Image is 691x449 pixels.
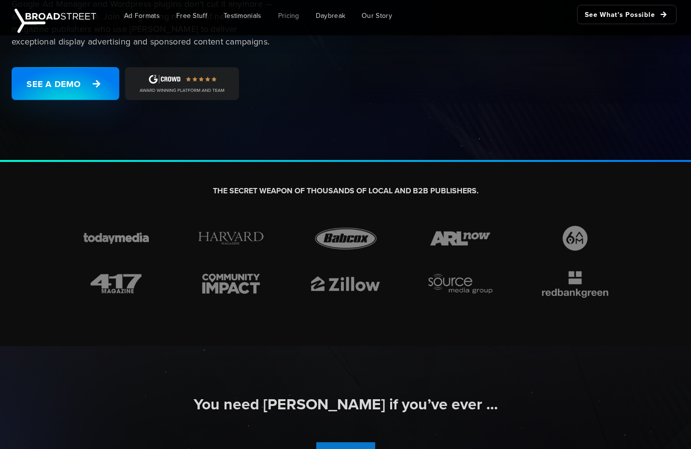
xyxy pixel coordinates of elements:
[76,269,156,299] img: brand-icon
[535,269,615,299] img: brand-icon
[76,186,615,196] h2: THE SECRET WEAPON OF THOUSANDS OF LOCAL AND B2B PUBLISHERS.
[117,5,167,27] a: Ad Formats
[76,223,156,253] img: brand-icon
[306,223,386,253] img: brand-icon
[278,11,299,21] span: Pricing
[420,269,500,299] img: brand-icon
[176,11,207,21] span: Free Stuff
[76,394,615,415] h2: You need [PERSON_NAME] if you’ve ever ...
[191,269,271,299] img: brand-icon
[169,5,214,27] a: Free Stuff
[216,5,269,27] a: Testimonials
[14,9,96,33] img: Broadstreet | The Ad Manager for Small Publishers
[12,67,119,100] a: See a Demo
[362,11,392,21] span: Our Story
[316,11,345,21] span: Daybreak
[124,11,160,21] span: Ad Formats
[577,5,677,24] a: See What's Possible
[271,5,307,27] a: Pricing
[309,5,353,27] a: Daybreak
[191,223,271,253] img: brand-icon
[306,269,386,299] img: brand-icon
[354,5,399,27] a: Our Story
[4,14,151,88] iframe: profile
[224,11,262,21] span: Testimonials
[420,223,500,253] img: brand-icon
[535,223,615,253] img: brand-icon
